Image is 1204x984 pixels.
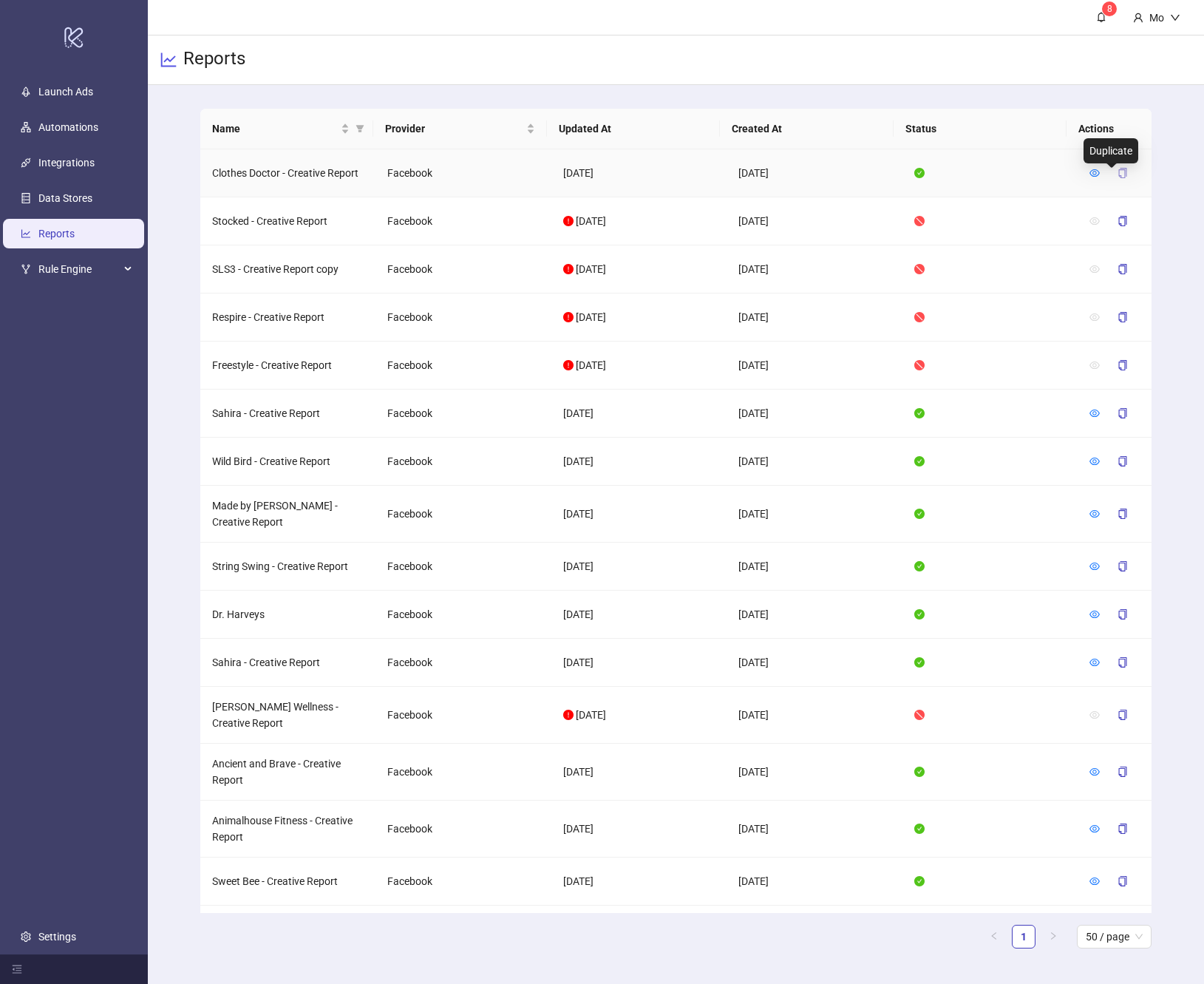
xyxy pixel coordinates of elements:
span: copy [1118,824,1128,834]
span: left [990,932,999,940]
span: bell [1096,12,1106,22]
a: 1 [1013,926,1035,948]
button: copy [1106,353,1140,377]
td: Facebook [375,438,551,486]
span: eye [1089,456,1100,466]
span: exclamation-circle [563,216,574,226]
td: [DATE] [727,438,902,486]
td: Wild Bird - Creative Report [200,438,375,486]
td: [DATE] [551,591,727,639]
span: exclamation-circle [563,360,574,370]
td: [DATE] [551,438,727,486]
span: Name [212,121,338,137]
span: check-circle [914,657,925,668]
td: [DATE] [727,245,902,293]
span: check-circle [914,561,925,571]
td: [DATE] [727,591,902,639]
span: check-circle [914,824,925,834]
td: SLS3 - Creative Report copy [200,245,375,293]
span: stop [914,216,925,226]
span: stop [914,264,925,274]
sup: 8 [1102,1,1117,16]
th: Created At [720,109,893,149]
span: copy [1118,456,1128,466]
span: menu-fold [12,964,22,974]
th: Updated At [547,109,720,149]
span: filter [353,118,367,140]
button: copy [1106,401,1140,425]
span: copy [1118,509,1128,519]
td: Facebook [375,342,551,390]
a: eye [1089,656,1100,668]
button: copy [1106,760,1140,784]
td: [DATE] [551,744,727,801]
span: down [1170,13,1180,23]
span: eye [1089,561,1100,571]
span: copy [1118,168,1128,178]
a: eye [1089,875,1100,887]
span: eye [1089,767,1100,777]
td: Respire - Creative Report [200,293,375,342]
a: eye [1089,823,1100,835]
td: Clothes Doctor - Creative Report [200,149,375,197]
td: [DATE] [727,149,902,197]
td: Facebook [375,293,551,342]
span: eye [1089,710,1100,720]
a: Reports [38,228,75,240]
button: copy [1106,603,1140,626]
td: [DATE] [551,390,727,438]
td: [DATE] [727,486,902,543]
td: [DATE] [727,639,902,687]
div: Duplicate [1084,138,1138,163]
span: stop [914,710,925,720]
th: Status [894,109,1067,149]
button: copy [1106,257,1140,281]
td: [DATE] [727,906,902,979]
span: check-circle [914,609,925,620]
span: copy [1118,264,1128,274]
button: copy [1106,161,1140,185]
a: Integrations [38,157,95,169]
td: String Swing - Creative Report [200,543,375,591]
span: stop [914,312,925,322]
span: exclamation-circle [563,264,574,274]
a: eye [1089,766,1100,778]
td: Facebook [375,687,551,744]
span: check-circle [914,876,925,886]
td: [DATE] [727,342,902,390]
td: Stocked - Creative Report [200,197,375,245]
td: [DATE] [551,858,727,906]
span: eye [1089,824,1100,834]
span: copy [1118,561,1128,571]
td: [DATE] [551,543,727,591]
td: [PERSON_NAME] & [PERSON_NAME] - [GEOGRAPHIC_DATA] [200,906,375,979]
span: check-circle [914,168,925,178]
td: Facebook [375,744,551,801]
td: Animalhouse Fitness - Creative Report [200,801,375,858]
a: eye [1089,407,1100,419]
td: Freestyle - Creative Report [200,342,375,390]
td: Sahira - Creative Report [200,639,375,687]
td: [DATE] [727,197,902,245]
span: [DATE] [576,263,606,275]
li: Next Page [1041,925,1065,949]
span: line-chart [160,51,177,69]
span: check-circle [914,456,925,466]
a: Settings [38,931,76,943]
th: Name [200,109,373,149]
span: eye [1089,609,1100,620]
button: copy [1106,869,1140,893]
a: eye [1089,167,1100,179]
td: [DATE] [551,906,727,979]
span: copy [1118,408,1128,418]
button: copy [1106,305,1140,329]
span: copy [1118,710,1128,720]
td: [DATE] [551,149,727,197]
a: Automations [38,121,98,133]
td: Facebook [375,486,551,543]
span: copy [1118,216,1128,226]
span: 8 [1107,4,1112,14]
span: [DATE] [576,359,606,371]
td: Facebook [375,149,551,197]
td: [DATE] [551,486,727,543]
